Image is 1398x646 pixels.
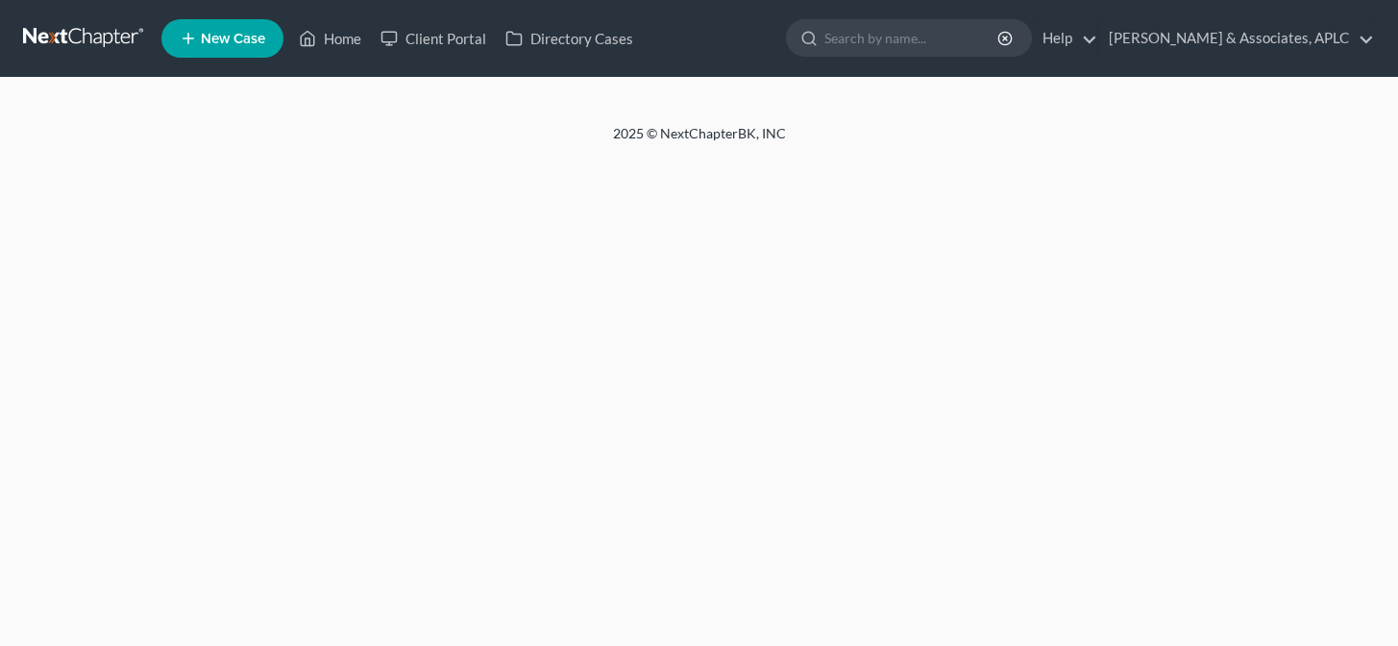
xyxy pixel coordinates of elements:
div: 2025 © NextChapterBK, INC [152,124,1247,159]
a: Help [1033,21,1097,56]
span: New Case [201,32,265,46]
a: Directory Cases [496,21,643,56]
input: Search by name... [824,20,1000,56]
a: Home [289,21,371,56]
a: [PERSON_NAME] & Associates, APLC [1099,21,1374,56]
a: Client Portal [371,21,496,56]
